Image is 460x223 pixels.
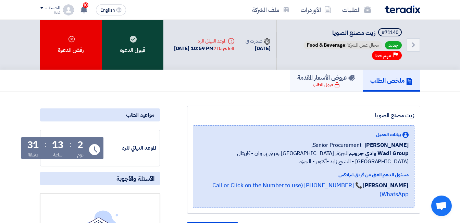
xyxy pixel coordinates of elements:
button: English [96,4,126,15]
img: Teradix logo [385,5,420,13]
h5: عروض الأسعار المقدمة [297,73,355,81]
div: دقيقة [28,151,38,159]
span: Senior Procurement, [311,141,362,149]
span: 10 [83,2,88,8]
div: صدرت في [246,37,270,45]
div: 2 Days left [213,45,235,52]
div: مواعيد الطلب [40,108,160,121]
span: جديد [385,41,402,49]
a: الأوردرات [295,2,337,18]
span: English [100,8,115,13]
div: 13 [52,140,64,150]
div: [DATE] [246,45,270,52]
span: الجيزة, [GEOGRAPHIC_DATA] ,مبنى بى وان - كابيتال [GEOGRAPHIC_DATA] - الشيخ زايد -أكتوبر - الجيزه [199,149,409,166]
a: ملخص الطلب [363,70,420,92]
a: عروض الأسعار المقدمة قبول الطلب [290,70,363,92]
span: [PERSON_NAME] [364,141,409,149]
div: قبول الطلب [313,81,340,88]
div: #71140 [382,30,398,35]
span: Food & Beverage [307,42,345,49]
div: 2 [77,140,83,150]
div: رفض الدعوة [40,20,102,70]
b: Wadi Group وادي جروب, [349,149,409,157]
div: الموعد النهائي للرد [174,37,235,45]
strong: [PERSON_NAME] [362,181,409,190]
span: زيت مصنع الصويا [332,28,375,37]
div: : [69,138,72,151]
div: [DATE] 10:59 PM [174,45,235,52]
h5: ملخص الطلب [370,77,413,84]
div: مسئول الدعم الفني من فريق تيرادكس [199,171,409,178]
div: غادة [40,11,60,14]
h5: زيت مصنع الصويا [302,28,403,38]
a: 📞 [PHONE_NUMBER] (Call or Click on the Number to use WhatsApp) [212,181,409,199]
span: مهم جدا [375,52,391,59]
span: الأسئلة والأجوبة [116,175,154,183]
span: مجال عمل الشركة: [303,41,382,49]
img: profile_test.png [63,4,74,15]
span: بيانات العميل [376,131,401,138]
div: 31 [27,140,39,150]
div: قبول الدعوه [102,20,163,70]
a: الطلبات [337,2,376,18]
div: الموعد النهائي للرد [105,144,156,152]
div: الحساب [46,5,60,11]
div: زيت مصنع الصويا [193,111,414,120]
a: ملف الشركة [247,2,295,18]
div: : [44,138,47,151]
div: يوم [77,151,84,159]
div: ساعة [53,151,63,159]
a: Open chat [431,196,452,216]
